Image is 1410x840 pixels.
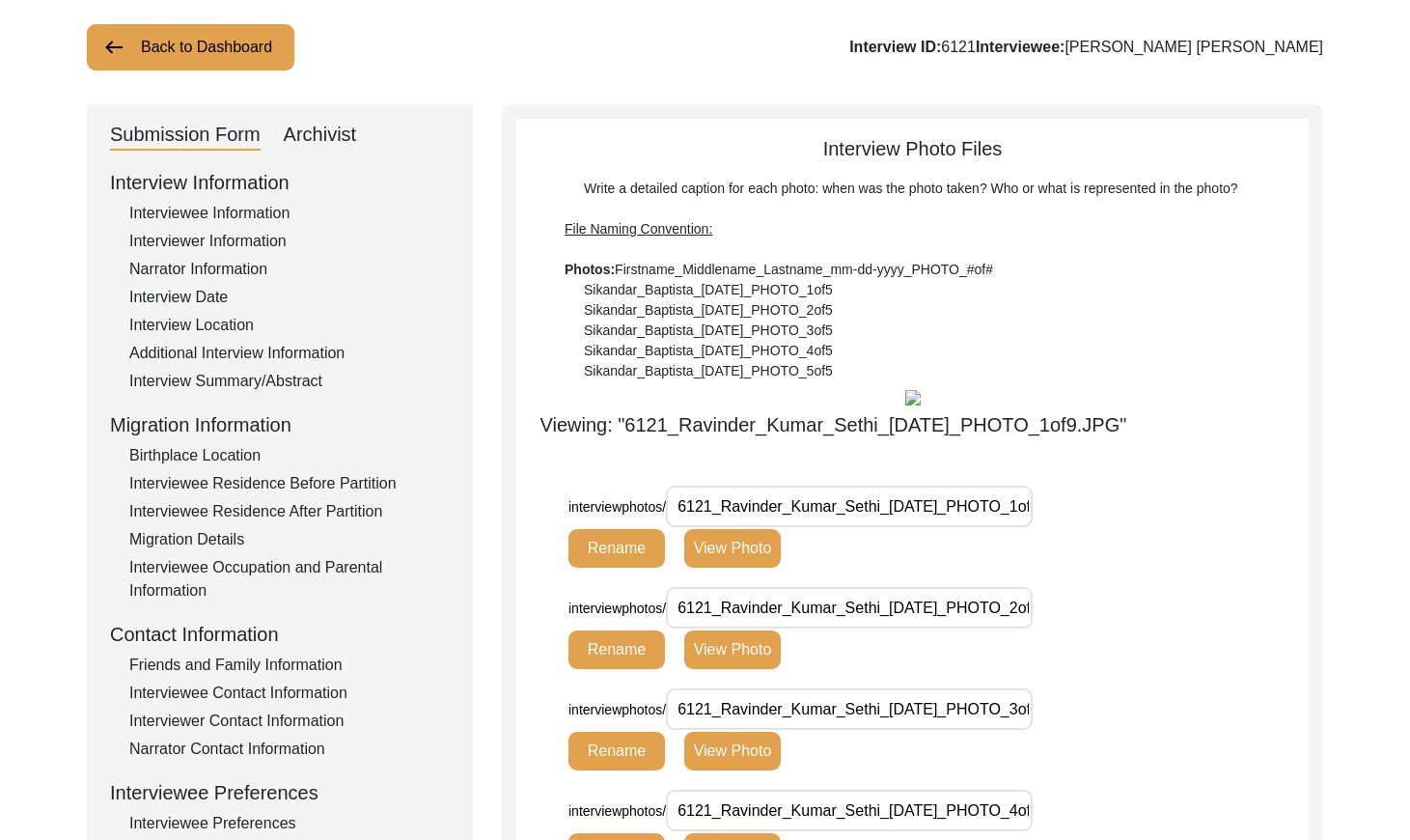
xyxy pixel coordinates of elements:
div: Interview Summary/Abstract [129,370,450,393]
button: Rename [568,630,665,669]
b: Photos: [565,262,615,277]
div: Narrator Information [129,258,450,281]
img: arrow-left.png [102,36,125,59]
div: Migration Information [110,410,450,439]
span: interviewphotos/ [568,499,666,515]
div: Interviewee Occupation and Parental Information [129,556,450,602]
div: Birthplace Location [129,444,450,467]
span: File Naming Convention: [565,221,712,237]
div: Additional Interview Information [129,342,450,365]
div: Interviewee Information [129,202,450,225]
div: Write a detailed caption for each photo: when was the photo taken? Who or what is represented in ... [565,179,1260,381]
button: View Photo [684,732,781,770]
div: Interviewee Residence Before Partition [129,472,450,495]
div: Friends and Family Information [129,654,450,677]
div: Interview Photo Files [516,134,1309,439]
button: Back to Dashboard [87,24,294,70]
div: Interview Information [110,168,450,197]
div: Interviewer Information [129,230,450,253]
button: View Photo [684,529,781,568]
b: Interview ID: [849,39,941,55]
div: Viewing: "6121_Ravinder_Kumar_Sethi_[DATE]_PHOTO_1of9.JPG" [516,410,1150,439]
div: Interview Date [129,286,450,309]
span: interviewphotos/ [568,702,666,717]
div: Contact Information [110,620,450,649]
span: interviewphotos/ [568,601,666,616]
div: Migration Details [129,528,450,551]
div: Interviewee Contact Information [129,682,450,705]
div: Submission Form [110,120,261,151]
button: Rename [568,529,665,568]
img: 6121_Ravinder_Kumar_Sethi_04-16-2019_PHOTO_1of9.JPG [905,390,921,406]
span: interviewphotos/ [568,803,666,819]
div: Interviewee Residence After Partition [129,500,450,523]
b: Interviewee: [976,39,1064,55]
div: Interview Location [129,314,450,337]
button: Rename [568,732,665,770]
button: View Photo [684,630,781,669]
div: Narrator Contact Information [129,738,450,761]
div: Archivist [284,120,357,151]
div: Interviewee Preferences [110,778,450,807]
div: Interviewee Preferences [129,812,450,835]
div: Interviewer Contact Information [129,710,450,733]
div: 6121 [PERSON_NAME] [PERSON_NAME] [849,36,1323,59]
